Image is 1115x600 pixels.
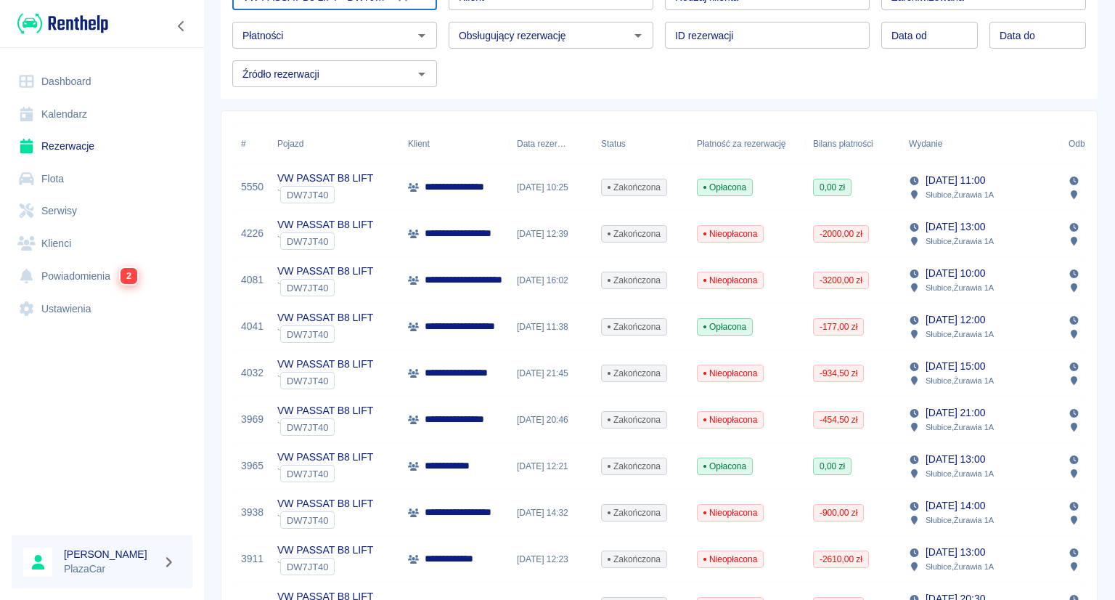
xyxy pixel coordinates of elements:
div: [DATE] 10:25 [510,164,594,211]
p: VW PASSAT B8 LIFT [277,450,373,465]
p: [DATE] 10:00 [926,266,985,281]
div: [DATE] 14:32 [510,490,594,536]
input: DD.MM.YYYY [989,22,1086,49]
span: Opłacona [698,320,752,333]
span: DW7JT40 [281,515,335,526]
h6: [PERSON_NAME] [64,547,157,562]
div: ` [277,186,373,203]
div: ` [277,325,373,343]
span: Zakończona [602,413,666,426]
div: Klient [401,123,510,164]
a: 3969 [241,412,264,427]
p: Słubice , Żurawia 1A [926,560,994,573]
span: -3200,00 zł [814,274,868,287]
div: ` [277,372,373,389]
img: Renthelp logo [17,12,108,36]
span: Nieopłacona [698,227,763,240]
a: Dashboard [12,65,192,98]
button: Otwórz [412,64,432,84]
div: [DATE] 11:38 [510,304,594,350]
div: [DATE] 20:46 [510,397,594,443]
p: PlazaCar [64,562,157,577]
div: ` [277,418,373,436]
span: -900,00 zł [814,506,863,519]
span: Opłacona [698,460,752,473]
span: Nieopłacona [698,367,763,380]
div: Płatność za rezerwację [690,123,806,164]
div: [DATE] 16:02 [510,257,594,304]
p: Słubice , Żurawia 1A [926,467,994,480]
div: Data rezerwacji [517,123,566,164]
div: ` [277,279,373,296]
span: DW7JT40 [281,236,335,247]
p: VW PASSAT B8 LIFT [277,264,373,279]
span: Zakończona [602,227,666,240]
a: Klienci [12,227,192,260]
span: DW7JT40 [281,376,335,386]
a: Kalendarz [12,98,192,131]
span: 0,00 zł [814,181,851,194]
p: VW PASSAT B8 LIFT [277,171,373,186]
p: VW PASSAT B8 LIFT [277,310,373,325]
div: ` [277,511,373,529]
span: Zakończona [602,553,666,566]
span: Nieopłacona [698,413,763,426]
p: VW PASSAT B8 LIFT [277,543,373,558]
span: DW7JT40 [281,329,335,340]
p: Słubice , Żurawia 1A [926,374,994,387]
a: Renthelp logo [12,12,108,36]
div: # [234,123,270,164]
div: Status [601,123,626,164]
input: DD.MM.YYYY [881,22,978,49]
a: 5550 [241,179,264,195]
a: 4041 [241,319,264,334]
p: [DATE] 13:00 [926,219,985,235]
div: Data rezerwacji [510,123,594,164]
div: Odbiór [1069,123,1095,164]
div: [DATE] 12:21 [510,443,594,490]
span: DW7JT40 [281,283,335,293]
p: [DATE] 11:00 [926,173,985,188]
div: [DATE] 12:23 [510,536,594,583]
div: Bilans płatności [813,123,873,164]
span: Nieopłacona [698,274,763,287]
div: ` [277,232,373,250]
span: DW7JT40 [281,422,335,433]
p: Słubice , Żurawia 1A [926,421,994,434]
a: 3938 [241,505,264,520]
p: VW PASSAT B8 LIFT [277,403,373,418]
p: Słubice , Żurawia 1A [926,328,994,341]
p: [DATE] 13:00 [926,452,985,467]
span: DW7JT40 [281,562,335,572]
button: Otwórz [412,25,432,46]
div: # [241,123,246,164]
div: Bilans płatności [806,123,902,164]
span: 0,00 zł [814,460,851,473]
div: Wydanie [909,123,942,164]
div: Pojazd [270,123,401,164]
p: VW PASSAT B8 LIFT [277,496,373,511]
p: [DATE] 13:00 [926,545,985,560]
div: Klient [408,123,430,164]
p: VW PASSAT B8 LIFT [277,357,373,372]
a: 4081 [241,272,264,288]
span: -2610,00 zł [814,553,868,566]
span: DW7JT40 [281,190,335,200]
span: Zakończona [602,181,666,194]
p: Słubice , Żurawia 1A [926,188,994,201]
p: [DATE] 21:00 [926,405,985,421]
div: Wydanie [902,123,1061,164]
div: Pojazd [277,123,303,164]
span: Zakończona [602,506,666,519]
span: Nieopłacona [698,506,763,519]
div: Status [594,123,690,164]
p: Słubice , Żurawia 1A [926,514,994,527]
span: Zakończona [602,320,666,333]
p: [DATE] 14:00 [926,498,985,514]
div: Płatność za rezerwację [697,123,786,164]
p: [DATE] 15:00 [926,359,985,374]
button: Otwórz [628,25,648,46]
div: [DATE] 12:39 [510,211,594,257]
button: Sort [566,134,587,154]
span: 2 [121,268,137,284]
